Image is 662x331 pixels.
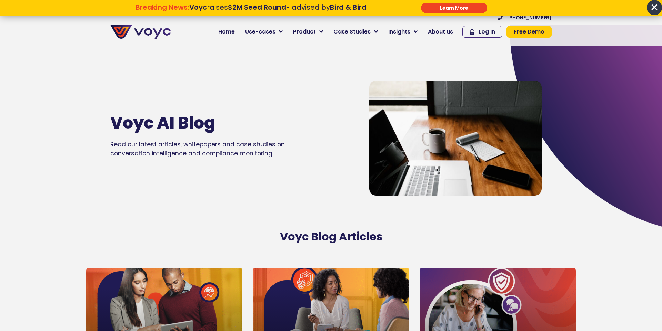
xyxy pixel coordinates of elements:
[333,28,371,36] span: Case Studies
[136,2,189,12] strong: Breaking News:
[101,3,402,20] div: Breaking News: Voyc raises $2M Seed Round - advised by Bird & Bird
[388,28,410,36] span: Insights
[479,29,495,35] span: Log In
[189,2,367,12] span: raises - advised by
[110,140,308,158] p: Read our latest articles, whitepapers and case studies on conversation intelligence and complianc...
[110,25,171,39] img: voyc-full-logo
[462,26,502,38] a: Log In
[507,15,552,20] span: [PHONE_NUMBER]
[218,28,235,36] span: Home
[428,28,453,36] span: About us
[288,25,328,39] a: Product
[506,26,552,38] a: Free Demo
[240,25,288,39] a: Use-cases
[110,113,287,133] h1: Voyc AI Blog
[293,28,316,36] span: Product
[498,15,552,20] a: [PHONE_NUMBER]
[423,25,458,39] a: About us
[514,29,544,35] span: Free Demo
[134,230,528,243] h2: Voyc Blog Articles
[245,28,275,36] span: Use-cases
[228,2,286,12] strong: $2M Seed Round
[328,25,383,39] a: Case Studies
[213,25,240,39] a: Home
[330,2,367,12] strong: Bird & Bird
[421,3,487,13] div: Submit
[383,25,423,39] a: Insights
[189,2,207,12] strong: Voyc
